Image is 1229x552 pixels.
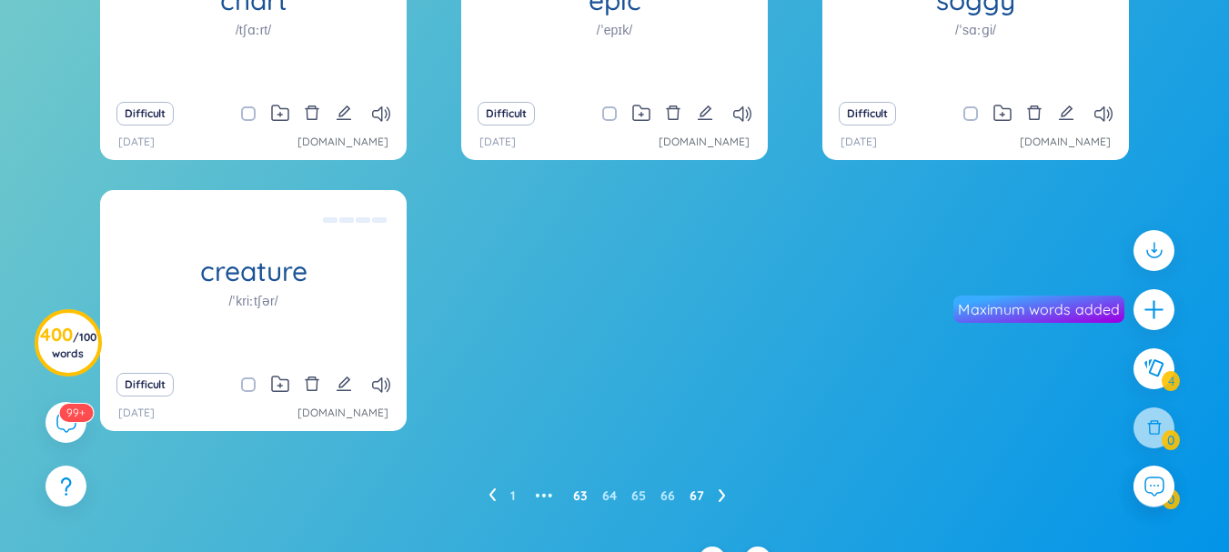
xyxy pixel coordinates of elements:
button: Difficult [478,102,535,125]
li: 1 [510,481,515,510]
li: 64 [602,481,617,510]
span: / 100 words [52,330,96,360]
a: 67 [690,482,704,509]
span: ••• [529,481,559,510]
a: 65 [631,482,646,509]
span: plus [1143,298,1165,321]
span: delete [665,105,681,121]
h1: /tʃɑːrt/ [236,20,271,40]
li: Next Page [719,481,726,510]
a: 64 [602,482,617,509]
li: 63 [573,481,588,510]
button: edit [336,372,352,397]
button: edit [1058,101,1074,126]
li: 66 [660,481,675,510]
p: [DATE] [479,134,516,151]
span: delete [1026,105,1043,121]
li: Previous Page [489,481,496,510]
h1: /ˈkriːtʃər/ [228,291,277,311]
a: [DOMAIN_NAME] [297,405,388,422]
p: [DATE] [118,134,155,151]
button: delete [304,101,320,126]
a: [DOMAIN_NAME] [659,134,750,151]
span: edit [336,376,352,392]
button: delete [665,101,681,126]
button: Difficult [116,373,174,396]
a: [DOMAIN_NAME] [1020,134,1111,151]
button: edit [336,101,352,126]
button: edit [697,101,713,126]
sup: 577 [59,404,93,422]
li: 65 [631,481,646,510]
span: edit [697,105,713,121]
p: [DATE] [118,405,155,422]
span: edit [1058,105,1074,121]
button: delete [1026,101,1043,126]
li: 67 [690,481,704,510]
span: delete [304,105,320,121]
li: Previous 5 Pages [529,481,559,510]
span: delete [304,376,320,392]
a: 1 [510,482,515,509]
button: Difficult [116,102,174,125]
h1: /ˈsɑːɡi/ [955,20,996,40]
button: Difficult [839,102,896,125]
button: delete [304,372,320,397]
a: 66 [660,482,675,509]
a: 63 [573,482,588,509]
h3: 400 [40,327,96,360]
span: edit [336,105,352,121]
a: [DOMAIN_NAME] [297,134,388,151]
p: [DATE] [841,134,877,151]
h1: /ˈepɪk/ [597,20,632,40]
h1: creature [100,256,407,287]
